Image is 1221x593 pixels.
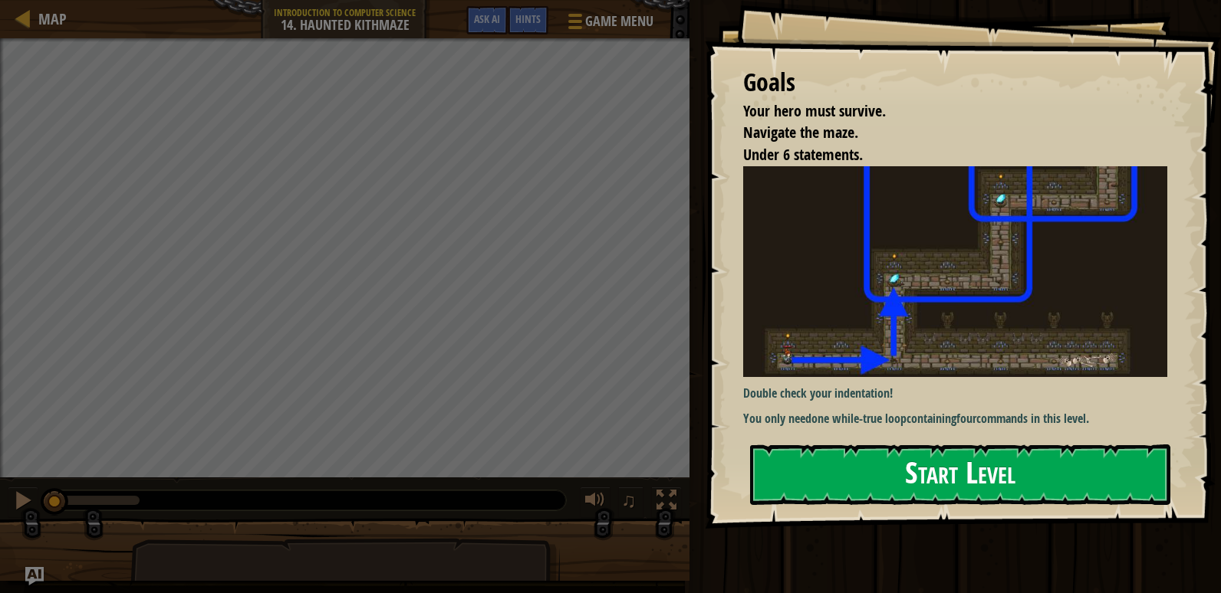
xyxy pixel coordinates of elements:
[743,385,1179,402] p: Double check your indentation!
[956,410,976,427] strong: four
[621,489,637,512] span: ♫
[580,487,610,518] button: Adjust volume
[743,144,863,165] span: Under 6 statements.
[618,487,644,518] button: ♫
[556,6,663,42] button: Game Menu
[743,122,858,143] span: Navigate the maze.
[25,567,44,585] button: Ask AI
[743,100,886,121] span: Your hero must survive.
[743,65,1167,100] div: Goals
[724,122,1163,144] li: Navigate the maze.
[38,8,67,29] span: Map
[515,11,541,26] span: Hints
[466,6,508,34] button: Ask AI
[474,11,500,26] span: Ask AI
[585,11,653,31] span: Game Menu
[651,487,682,518] button: Toggle fullscreen
[832,410,907,427] strong: while-true loop
[724,100,1163,123] li: Your hero must survive.
[750,444,1170,505] button: Start Level
[743,166,1179,377] img: Haunted kithmaze
[724,144,1163,166] li: Under 6 statements.
[8,487,38,518] button: Ctrl + P: Pause
[743,410,1179,428] p: You only need containing commands in this level.
[31,8,67,29] a: Map
[811,410,829,427] strong: one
